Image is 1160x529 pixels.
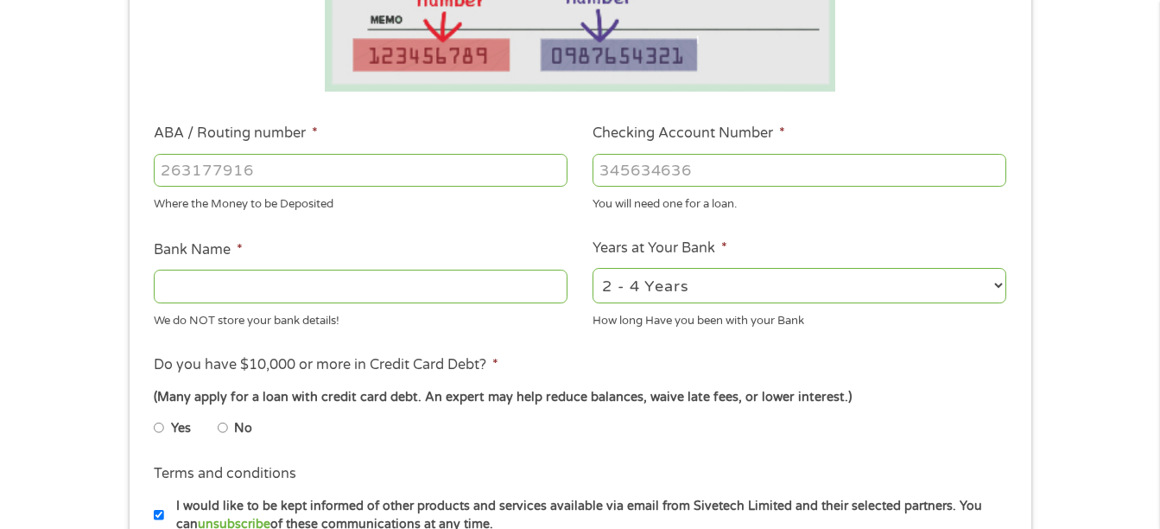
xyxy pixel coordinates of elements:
[593,306,1006,329] div: How long Have you been with your Bank
[171,419,191,438] label: Yes
[154,356,498,374] label: Do you have $10,000 or more in Credit Card Debt?
[593,154,1006,187] input: 345634636
[154,190,567,214] div: Where the Money to be Deposited
[593,239,727,258] label: Years at Your Bank
[234,419,252,438] label: No
[154,306,567,329] div: We do NOT store your bank details!
[154,154,567,187] input: 263177916
[154,465,296,483] label: Terms and conditions
[593,190,1006,214] div: You will need one for a loan.
[154,124,318,143] label: ABA / Routing number
[154,241,243,259] label: Bank Name
[593,124,785,143] label: Checking Account Number
[154,388,1005,407] div: (Many apply for a loan with credit card debt. An expert may help reduce balances, waive late fees...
